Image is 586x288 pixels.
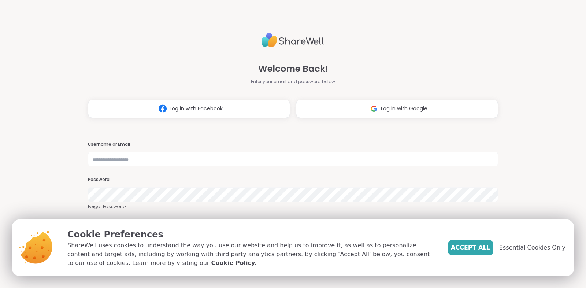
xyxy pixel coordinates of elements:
[88,141,498,148] h3: Username or Email
[262,30,324,51] img: ShareWell Logo
[499,243,565,252] span: Essential Cookies Only
[367,102,381,115] img: ShareWell Logomark
[88,100,290,118] button: Log in with Facebook
[88,177,498,183] h3: Password
[251,78,335,85] span: Enter your email and password below
[156,102,170,115] img: ShareWell Logomark
[381,105,427,112] span: Log in with Google
[170,105,223,112] span: Log in with Facebook
[67,228,436,241] p: Cookie Preferences
[88,203,498,210] a: Forgot Password?
[451,243,490,252] span: Accept All
[211,259,257,267] a: Cookie Policy.
[258,62,328,75] span: Welcome Back!
[296,100,498,118] button: Log in with Google
[67,241,436,267] p: ShareWell uses cookies to understand the way you use our website and help us to improve it, as we...
[448,240,493,255] button: Accept All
